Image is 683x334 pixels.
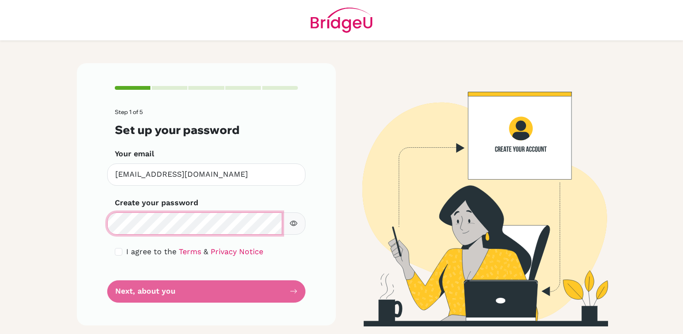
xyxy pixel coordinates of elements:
[203,247,208,256] span: &
[115,123,298,137] h3: Set up your password
[115,148,154,160] label: Your email
[115,197,198,209] label: Create your password
[115,108,143,115] span: Step 1 of 5
[179,247,201,256] a: Terms
[211,247,263,256] a: Privacy Notice
[126,247,176,256] span: I agree to the
[107,163,305,186] input: Insert your email*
